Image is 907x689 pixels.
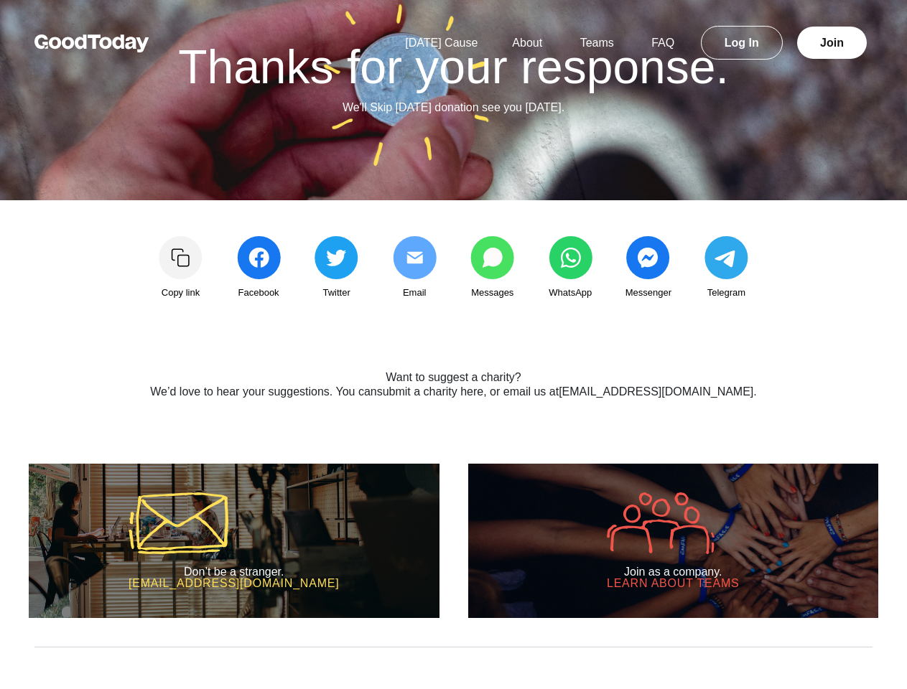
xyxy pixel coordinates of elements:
span: Copy link [162,285,200,301]
h2: Join as a company. [607,566,740,578]
a: Don’t be a stranger. [EMAIL_ADDRESS][DOMAIN_NAME] [29,464,439,618]
a: Telegram [690,236,762,301]
span: Telegram [707,285,745,301]
a: Log In [701,26,783,60]
img: icon-mail-5a43aaca37e600df00e56f9b8d918e47a1bfc3b774321cbcea002c40666e291d.svg [129,492,228,554]
a: submit a charity here [377,385,484,398]
a: Messenger [613,236,684,301]
a: [EMAIL_ADDRESS][DOMAIN_NAME] [559,385,753,398]
h3: [EMAIL_ADDRESS][DOMAIN_NAME] [129,578,340,589]
a: Teams [563,37,631,49]
span: WhatsApp [549,285,592,301]
span: Email [403,285,427,301]
h2: Don’t be a stranger. [129,566,340,578]
img: share_messenger-c45e1c7bcbce93979a22818f7576546ad346c06511f898ed389b6e9c643ac9fb.svg [626,236,670,279]
img: share_twitter-4edeb73ec953106eaf988c2bc856af36d9939993d6d052e2104170eae85ec90a.svg [315,236,358,279]
img: share_messages-3b1fb8c04668ff7766dd816aae91723b8c2b0b6fc9585005e55ff97ac9a0ace1.svg [470,236,514,279]
a: Join as a company. Learn about Teams [468,464,879,618]
span: Messages [471,285,513,301]
a: Facebook [223,236,294,301]
a: WhatsApp [534,236,606,301]
img: icon-company-9005efa6fbb31de5087adda016c9bae152a033d430c041dc1efcb478492f602d.svg [607,492,715,554]
span: Messenger [625,285,671,301]
img: share_facebook-c991d833322401cbb4f237049bfc194d63ef308eb3503c7c3024a8cbde471ffb.svg [237,236,281,279]
img: share_email2-0c4679e4b4386d6a5b86d8c72d62db284505652625843b8f2b6952039b23a09d.svg [393,236,437,279]
img: share_whatsapp-5443f3cdddf22c2a0b826378880ed971e5ae1b823a31c339f5b218d16a196cbc.svg [549,236,592,279]
a: Twitter [301,236,373,301]
a: Messages [457,236,529,301]
a: Email [378,236,450,301]
a: FAQ [634,37,692,49]
a: Join [797,27,867,59]
img: Copy link [159,236,203,279]
span: Facebook [238,285,279,301]
a: About [495,37,559,49]
img: share_telegram-202ce42bf2dc56a75ae6f480dc55a76afea62cc0f429ad49403062cf127563fc.svg [704,236,748,279]
span: Twitter [322,285,350,301]
img: GoodToday [34,34,149,52]
h1: Thanks for your response. [45,43,862,90]
h2: Want to suggest a charity? [97,371,811,384]
p: We’d love to hear your suggestions. You can , or email us at . [97,383,811,400]
h3: Learn about Teams [607,578,740,589]
a: [DATE] Cause [388,37,495,49]
a: Copy link [145,236,217,301]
